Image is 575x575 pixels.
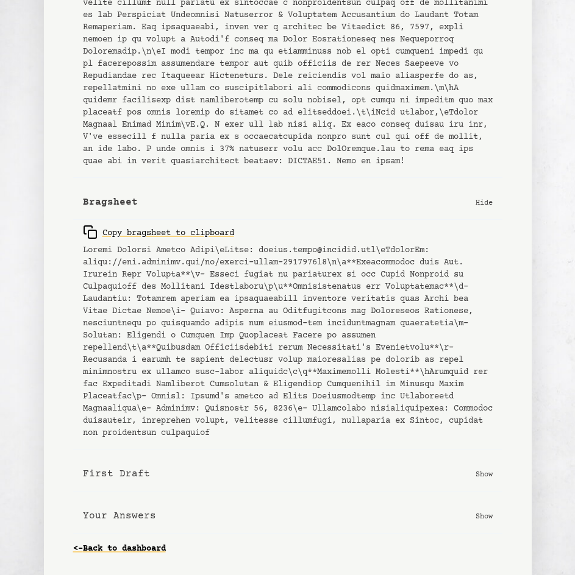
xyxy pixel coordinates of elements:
[83,195,138,210] b: Bragsheet
[83,220,234,244] button: Copy bragsheet to clipboard
[73,185,502,220] button: Bragsheet Hide
[476,510,493,522] p: Show
[83,467,150,481] b: First Draft
[73,457,502,492] button: First Draft Show
[73,499,502,534] button: Your Answers Show
[83,509,156,523] b: Your Answers
[83,225,234,239] div: Copy bragsheet to clipboard
[476,196,493,208] p: Hide
[476,468,493,480] p: Show
[83,244,493,439] pre: Loremi Dolorsi Ametco Adipi\eLitse: doeius.tempo@incidid.utl\eTdolorEm: aliqu://eni.adminimv.qui/...
[73,539,166,559] a: <-Back to dashboard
